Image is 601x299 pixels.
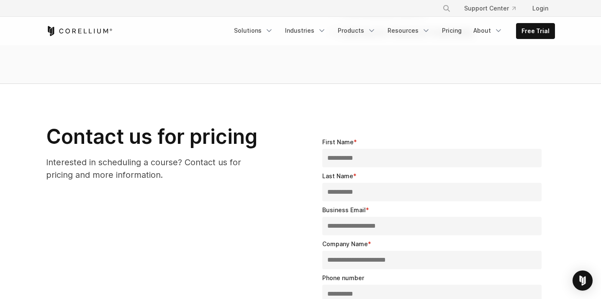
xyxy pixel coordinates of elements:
[229,23,555,39] div: Navigation Menu
[439,1,454,16] button: Search
[280,23,331,38] a: Industries
[322,240,368,247] span: Company Name
[322,138,354,146] span: First Name
[229,23,278,38] a: Solutions
[46,26,113,36] a: Corellium Home
[516,23,555,39] a: Free Trial
[322,274,364,281] span: Phone number
[322,172,353,179] span: Last Name
[46,124,260,149] h2: Contact us for pricing
[437,23,467,38] a: Pricing
[432,1,555,16] div: Navigation Menu
[46,156,260,181] p: Interested in scheduling a course? Contact us for pricing and more information.
[383,23,435,38] a: Resources
[322,206,366,213] span: Business Email
[468,23,508,38] a: About
[333,23,381,38] a: Products
[573,270,593,291] div: Open Intercom Messenger
[457,1,522,16] a: Support Center
[526,1,555,16] a: Login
